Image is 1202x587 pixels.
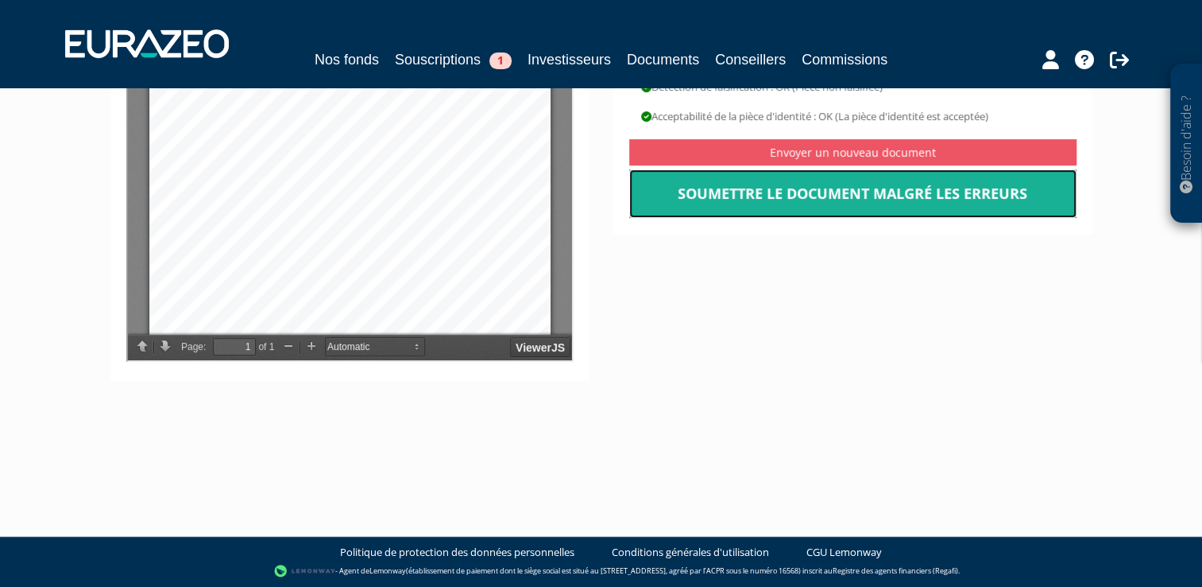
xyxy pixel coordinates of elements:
div: - Agent de (établissement de paiement dont le siège social est situé au [STREET_ADDRESS], agréé p... [16,563,1186,579]
span: 1 [489,52,512,69]
a: Registre des agents financiers (Regafi) [833,566,958,576]
button: Previous Page [2,507,26,527]
button: Download [419,2,443,22]
a: Envoyer un nouveau document [629,139,1076,165]
button: Zoom Out [149,507,172,527]
div: 1759767442-cni_marie_claire_molleron.pdf [8,6,436,17]
a: Soumettre le document malgré les erreurs [629,169,1076,219]
a: Conseillers [715,49,786,71]
button: Zoom In [172,507,195,527]
button: Fullscreen [393,2,417,22]
img: logo-lemonway.png [274,563,335,579]
a: Souscriptions1 [395,49,512,71]
img: 1732889491-logotype_eurazeo_blanc_rvb.png [65,29,229,58]
a: Conditions générales d'utilisation [612,545,769,560]
button: Presentation [368,2,392,22]
button: Next Page [25,507,49,527]
button: ViewerJS [382,507,443,527]
select: Zoom [199,511,311,522]
label: Page: [51,507,83,525]
p: Besoin d'aide ? [1177,72,1196,216]
a: Documents [627,49,699,71]
a: Investisseurs [528,49,611,71]
a: Commissions [802,49,887,71]
a: Politique de protection des données personnelles [340,545,574,560]
a: Nos fonds [315,49,379,71]
a: Lemonway [369,566,406,576]
a: CGU Lemonway [806,545,882,560]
